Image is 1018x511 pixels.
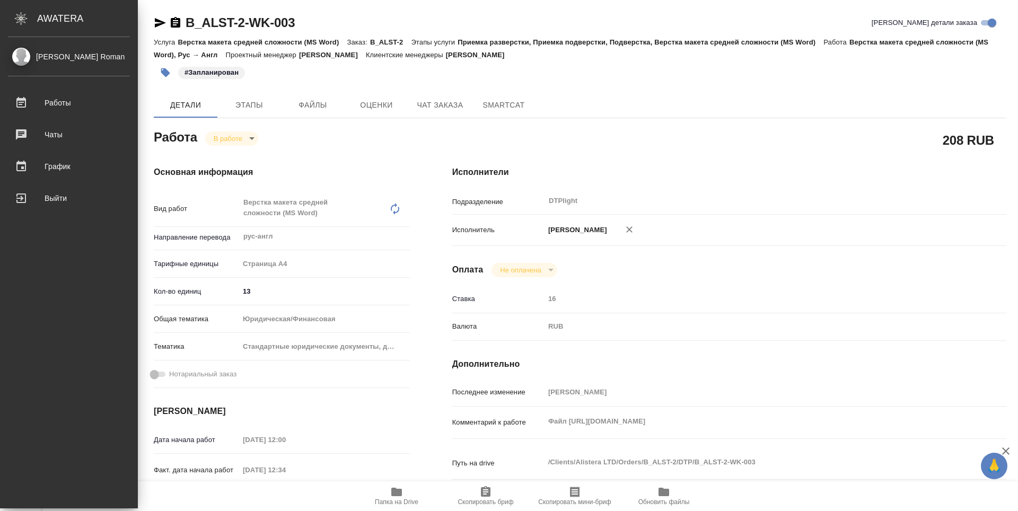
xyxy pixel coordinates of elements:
p: Услуга [154,38,178,46]
p: Общая тематика [154,314,239,324]
div: Стандартные юридические документы, договоры, уставы [239,338,410,356]
p: [PERSON_NAME] [446,51,513,59]
div: AWATERA [37,8,138,29]
span: Обновить файлы [638,498,690,506]
span: Чат заказа [415,99,466,112]
p: Исполнитель [452,225,545,235]
button: Не оплачена [497,266,544,275]
p: Приемка разверстки, Приемка подверстки, Подверстка, Верстка макета средней сложности (MS Word) [458,38,823,46]
button: Добавить тэг [154,61,177,84]
span: 🙏 [985,455,1003,477]
textarea: Файл [URL][DOMAIN_NAME] [545,412,960,430]
div: В работе [492,263,557,277]
a: График [3,153,135,180]
span: Оценки [351,99,402,112]
button: Скопировать ссылку [169,16,182,29]
div: Чаты [8,127,130,143]
p: Верстка макета средней сложности (MS Word) [178,38,347,46]
h4: [PERSON_NAME] [154,405,410,418]
div: В работе [205,131,258,146]
textarea: /Clients/Alistera LTD/Orders/B_ALST-2/DTP/B_ALST-2-WK-003 [545,453,960,471]
button: Обновить файлы [619,481,708,511]
p: Последнее изменение [452,387,545,398]
span: Детали [160,99,211,112]
a: Чаты [3,121,135,148]
input: Пустое поле [239,462,332,478]
button: Папка на Drive [352,481,441,511]
h4: Основная информация [154,166,410,179]
button: В работе [210,134,245,143]
span: Скопировать мини-бриф [538,498,611,506]
p: Направление перевода [154,232,239,243]
p: Кол-во единиц [154,286,239,297]
a: B_ALST-2-WK-003 [186,15,295,30]
span: Скопировать бриф [458,498,513,506]
h2: 208 RUB [943,131,994,149]
p: Комментарий к работе [452,417,545,428]
span: Запланирован [177,67,246,76]
h4: Дополнительно [452,358,1006,371]
div: [PERSON_NAME] Roman [8,51,130,63]
p: Ставка [452,294,545,304]
span: SmartCat [478,99,529,112]
input: Пустое поле [239,432,332,447]
p: Работа [823,38,849,46]
p: Тарифные единицы [154,259,239,269]
p: Подразделение [452,197,545,207]
button: Скопировать мини-бриф [530,481,619,511]
span: Этапы [224,99,275,112]
p: [PERSON_NAME] [299,51,366,59]
button: Удалить исполнителя [618,218,641,241]
p: Заказ: [347,38,370,46]
p: Клиентские менеджеры [366,51,446,59]
p: Этапы услуги [411,38,458,46]
p: Тематика [154,341,239,352]
p: Вид работ [154,204,239,214]
h4: Оплата [452,263,484,276]
input: Пустое поле [545,384,960,400]
p: #Запланирован [185,67,239,78]
p: B_ALST-2 [370,38,411,46]
p: Путь на drive [452,458,545,469]
span: Папка на Drive [375,498,418,506]
div: Юридическая/Финансовая [239,310,410,328]
div: Работы [8,95,130,111]
input: ✎ Введи что-нибудь [239,284,410,299]
span: [PERSON_NAME] детали заказа [872,17,977,28]
p: [PERSON_NAME] [545,225,607,235]
h4: Исполнители [452,166,1006,179]
div: График [8,158,130,174]
div: RUB [545,318,960,336]
a: Выйти [3,185,135,212]
div: Страница А4 [239,255,410,273]
button: Скопировать бриф [441,481,530,511]
span: Файлы [287,99,338,112]
button: 🙏 [981,453,1007,479]
p: Факт. дата начала работ [154,465,239,475]
span: Нотариальный заказ [169,369,236,380]
p: Дата начала работ [154,435,239,445]
p: Валюта [452,321,545,332]
div: Выйти [8,190,130,206]
h2: Работа [154,127,197,146]
p: Проектный менеджер [226,51,299,59]
a: Работы [3,90,135,116]
button: Скопировать ссылку для ЯМессенджера [154,16,166,29]
input: Пустое поле [545,291,960,306]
